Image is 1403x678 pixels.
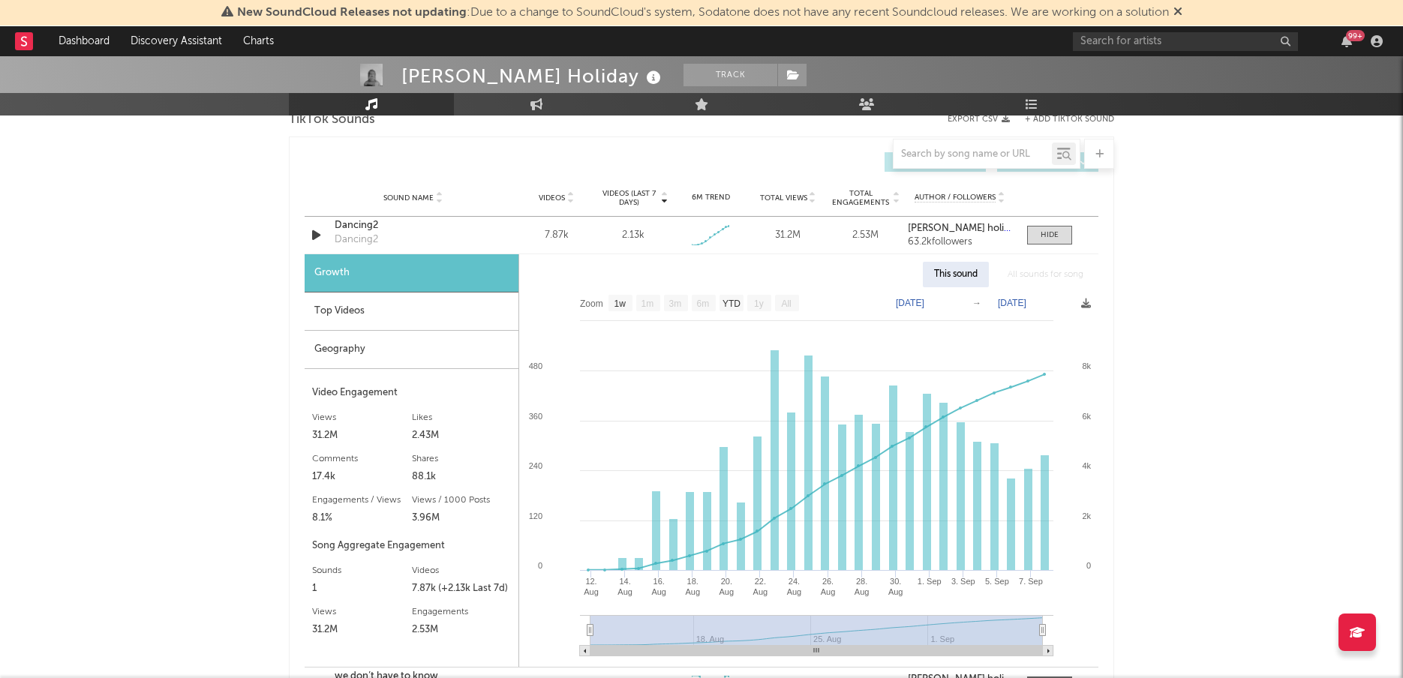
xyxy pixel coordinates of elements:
div: 31.2M [312,621,412,639]
text: 4k [1082,461,1091,470]
a: Dashboard [48,26,120,56]
div: Video Engagement [312,384,511,402]
div: 3.96M [412,509,512,527]
div: 2.13k [622,228,644,243]
span: Total Engagements [831,189,891,207]
div: Song Aggregate Engagement [312,537,511,555]
div: Engagements / Views [312,491,412,509]
div: 31.2M [753,228,823,243]
text: 0 [1086,561,1091,570]
text: 1w [614,298,626,309]
text: 6m [697,298,710,309]
text: 16. Aug [651,577,666,596]
div: All sounds for song [996,262,1095,287]
text: 1m [641,298,654,309]
text: Zoom [580,298,603,309]
button: Export CSV [948,115,1010,124]
span: Videos (last 7 days) [599,189,659,207]
div: 31.2M [312,427,412,445]
div: Sounds [312,562,412,580]
a: Charts [233,26,284,56]
button: + Add TikTok Sound [1025,115,1114,124]
text: 22. Aug [753,577,768,596]
div: Dancing2 [335,232,378,247]
a: [PERSON_NAME] holiday [908,223,1012,234]
button: Track [683,64,777,86]
div: 17.4k [312,468,412,486]
text: 1. Sep [918,577,942,586]
strong: [PERSON_NAME] holiday [908,223,1020,233]
text: 120 [529,511,542,520]
div: 8.1% [312,509,412,527]
text: 360 [529,412,542,421]
text: 18. Aug [685,577,700,596]
text: 5. Sep [985,577,1009,586]
text: 7. Sep [1019,577,1043,586]
div: Engagements [412,603,512,621]
div: 2.43M [412,427,512,445]
input: Search by song name or URL [894,148,1052,160]
div: Views / 1000 Posts [412,491,512,509]
span: TikTok Sounds [289,111,375,129]
div: This sound [923,262,989,287]
div: 2.53M [412,621,512,639]
span: Total Views [760,193,807,202]
a: Discovery Assistant [120,26,233,56]
text: All [781,298,791,309]
div: Geography [305,331,518,369]
span: Videos [539,193,565,202]
div: Views [312,603,412,621]
div: Growth [305,254,518,292]
span: Author / Followers [915,193,996,202]
text: 20. Aug [720,577,735,596]
a: Dancing2 [335,218,491,233]
button: 99+ [1341,35,1352,47]
div: 6M Trend [676,192,746,203]
text: 0 [538,561,542,570]
text: 3. Sep [951,577,975,586]
text: 8k [1082,361,1091,370]
div: Top Videos [305,292,518,331]
div: 2.53M [831,228,900,243]
text: 28. Aug [855,577,870,596]
text: 240 [529,461,542,470]
div: 7.87k (+2.13k Last 7d) [412,580,512,598]
span: Sound Name [383,193,434,202]
div: Shares [412,450,512,468]
text: [DATE] [896,298,924,308]
text: 12. Aug [584,577,599,596]
div: 99 + [1346,30,1365,41]
text: 480 [529,361,542,370]
button: + Add TikTok Sound [1010,115,1114,124]
div: Views [312,409,412,427]
input: Search for artists [1073,32,1298,51]
text: 30. Aug [888,577,903,596]
text: 1y [754,298,764,309]
div: Videos [412,562,512,580]
span: : Due to a change to SoundCloud's system, Sodatone does not have any recent Soundcloud releases. ... [237,7,1169,19]
text: YTD [723,298,741,309]
text: 24. Aug [787,577,802,596]
span: Dismiss [1173,7,1182,19]
text: 14. Aug [617,577,632,596]
div: [PERSON_NAME] Holiday [401,64,665,88]
span: New SoundCloud Releases not updating [237,7,467,19]
text: [DATE] [998,298,1026,308]
div: 7.87k [521,228,591,243]
text: 2k [1082,511,1091,520]
div: Likes [412,409,512,427]
text: 6k [1082,412,1091,421]
text: 3m [669,298,682,309]
text: 26. Aug [821,577,836,596]
div: Comments [312,450,412,468]
div: 1 [312,580,412,598]
div: 88.1k [412,468,512,486]
text: → [972,298,981,308]
div: 63.2k followers [908,237,1012,247]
